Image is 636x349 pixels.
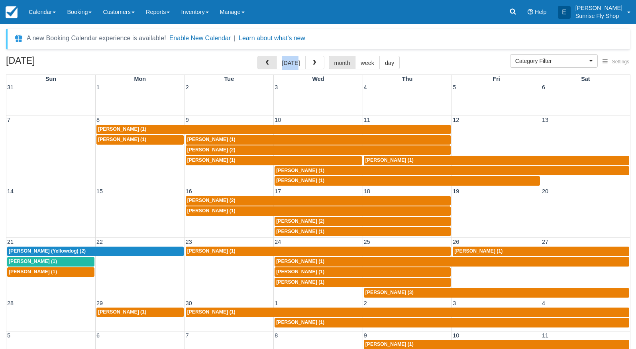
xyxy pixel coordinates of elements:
a: [PERSON_NAME] (2) [275,217,451,226]
a: [PERSON_NAME] (1) [453,247,629,256]
button: Enable New Calendar [169,34,231,42]
span: Thu [402,76,412,82]
span: 8 [274,332,279,339]
span: [PERSON_NAME] (1) [9,269,57,274]
span: 18 [363,188,371,194]
span: 9 [363,332,368,339]
div: A new Booking Calendar experience is available! [27,33,166,43]
span: 22 [96,239,104,245]
a: [PERSON_NAME] (1) [275,166,629,176]
a: [PERSON_NAME] (1) [96,308,184,317]
span: 4 [541,300,546,306]
button: month [329,56,356,69]
span: 3 [274,84,279,90]
a: [PERSON_NAME] (1) [186,247,451,256]
span: 30 [185,300,193,306]
span: 6 [541,84,546,90]
a: [PERSON_NAME] (1) [186,308,629,317]
span: Help [535,9,547,15]
span: Fri [493,76,500,82]
span: [PERSON_NAME] (1) [276,320,324,325]
span: [PERSON_NAME] (1) [187,137,236,142]
span: [PERSON_NAME] (1) [276,168,324,173]
a: [PERSON_NAME] (1) [275,278,451,287]
span: [PERSON_NAME] (2) [187,147,236,153]
span: 2 [185,84,190,90]
a: [PERSON_NAME] (1) [275,257,629,267]
button: [DATE] [276,56,305,69]
span: 8 [96,117,100,123]
span: 2 [363,300,368,306]
span: Mon [134,76,146,82]
span: 24 [274,239,282,245]
a: [PERSON_NAME] (1) [275,267,451,277]
a: [PERSON_NAME] (1) [186,156,362,165]
span: Tue [224,76,234,82]
button: week [355,56,380,69]
p: Sunrise Fly Shop [575,12,622,20]
span: [PERSON_NAME] (1) [187,309,236,315]
span: 21 [6,239,14,245]
span: 29 [96,300,104,306]
span: Sat [581,76,590,82]
a: [PERSON_NAME] (1) [186,206,451,216]
span: 7 [6,117,11,123]
span: 19 [452,188,460,194]
a: [PERSON_NAME] (1) [275,227,451,237]
span: 10 [274,117,282,123]
p: [PERSON_NAME] [575,4,622,12]
a: [PERSON_NAME] (1) [7,267,94,277]
span: 28 [6,300,14,306]
span: Sun [45,76,56,82]
span: 6 [96,332,100,339]
a: [PERSON_NAME] (Yellowdog) (2) [7,247,184,256]
span: 15 [96,188,104,194]
span: [PERSON_NAME] (1) [9,259,57,264]
button: Settings [598,56,634,68]
span: [PERSON_NAME] (1) [187,157,236,163]
span: 12 [452,117,460,123]
span: | [234,35,236,41]
span: 20 [541,188,549,194]
span: [PERSON_NAME] (3) [365,290,414,295]
span: Category Filter [515,57,587,65]
span: 4 [363,84,368,90]
span: [PERSON_NAME] (1) [365,341,414,347]
button: Category Filter [510,54,598,68]
span: 31 [6,84,14,90]
a: [PERSON_NAME] (1) [275,318,629,327]
span: 25 [363,239,371,245]
span: [PERSON_NAME] (2) [276,218,324,224]
i: Help [528,9,533,15]
a: [PERSON_NAME] (1) [7,257,94,267]
a: [PERSON_NAME] (2) [186,145,451,155]
span: [PERSON_NAME] (1) [187,248,236,254]
span: 16 [185,188,193,194]
a: Learn about what's new [239,35,305,41]
span: [PERSON_NAME] (Yellowdog) (2) [9,248,86,254]
span: 3 [452,300,457,306]
span: [PERSON_NAME] (1) [276,269,324,274]
span: 1 [96,84,100,90]
span: Wed [312,76,324,82]
span: 13 [541,117,549,123]
span: [PERSON_NAME] (1) [276,279,324,285]
span: 9 [185,117,190,123]
span: 11 [541,332,549,339]
span: Settings [612,59,629,65]
span: 5 [452,84,457,90]
a: [PERSON_NAME] (2) [186,196,451,206]
span: [PERSON_NAME] (1) [276,229,324,234]
h2: [DATE] [6,56,107,71]
span: 11 [363,117,371,123]
img: checkfront-main-nav-mini-logo.png [6,6,18,18]
a: [PERSON_NAME] (1) [275,176,540,186]
span: [PERSON_NAME] (1) [98,137,146,142]
span: 1 [274,300,279,306]
span: 5 [6,332,11,339]
span: 23 [185,239,193,245]
a: [PERSON_NAME] (1) [96,135,184,145]
span: [PERSON_NAME] (2) [187,198,236,203]
span: 27 [541,239,549,245]
span: 17 [274,188,282,194]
